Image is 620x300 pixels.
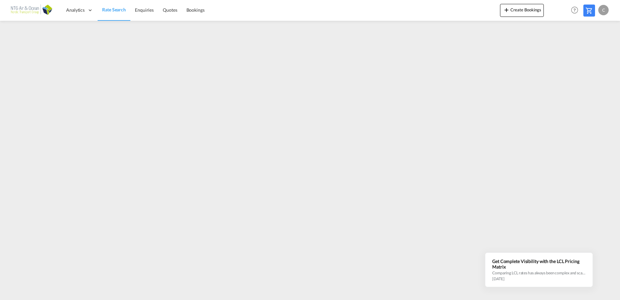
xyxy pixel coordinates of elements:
[598,5,609,15] div: C
[569,5,583,16] div: Help
[186,7,205,13] span: Bookings
[10,3,54,18] img: b56e2f00b01711ecb5ec2b6763d4c6fb.png
[503,6,510,14] md-icon: icon-plus 400-fg
[500,4,544,17] button: icon-plus 400-fgCreate Bookings
[102,7,126,12] span: Rate Search
[163,7,177,13] span: Quotes
[66,7,85,13] span: Analytics
[135,7,154,13] span: Enquiries
[569,5,580,16] span: Help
